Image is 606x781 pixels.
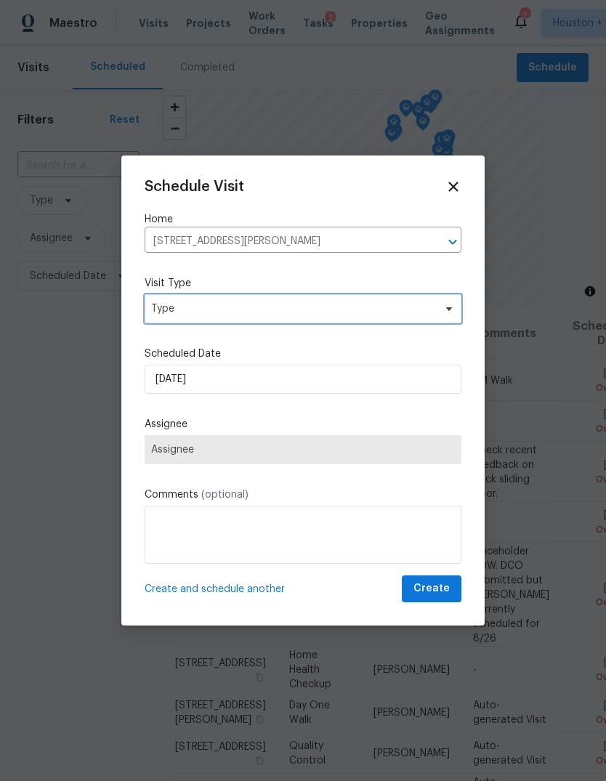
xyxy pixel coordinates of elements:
[145,365,461,394] input: M/D/YYYY
[151,302,434,316] span: Type
[145,230,421,253] input: Enter in an address
[145,347,461,361] label: Scheduled Date
[151,444,455,456] span: Assignee
[145,179,244,194] span: Schedule Visit
[145,212,461,227] label: Home
[413,580,450,598] span: Create
[145,487,461,502] label: Comments
[145,276,461,291] label: Visit Type
[145,417,461,432] label: Assignee
[145,582,285,596] span: Create and schedule another
[201,490,249,500] span: (optional)
[445,179,461,195] span: Close
[402,575,461,602] button: Create
[443,232,463,252] button: Open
